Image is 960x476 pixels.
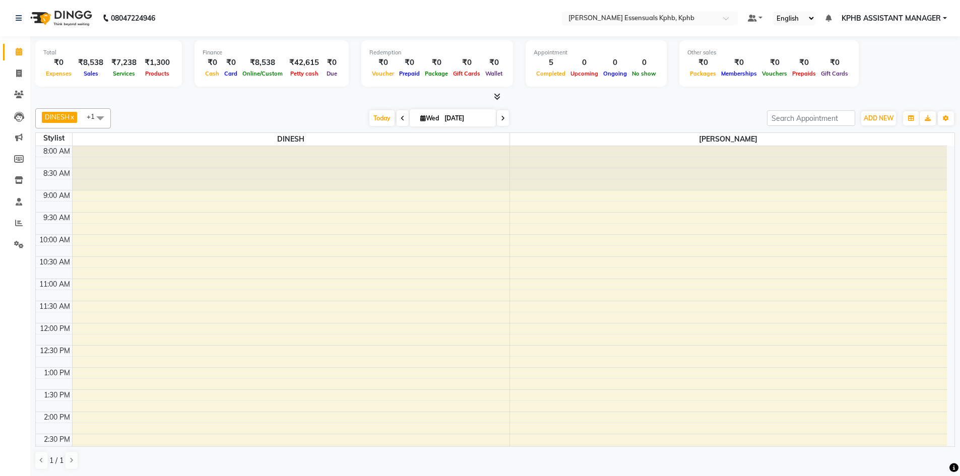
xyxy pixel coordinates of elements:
[451,70,483,77] span: Gift Cards
[422,70,451,77] span: Package
[26,4,95,32] img: logo
[37,257,72,267] div: 10:30 AM
[790,70,818,77] span: Prepaids
[629,70,659,77] span: No show
[483,70,505,77] span: Wallet
[451,57,483,69] div: ₹0
[369,57,397,69] div: ₹0
[74,57,107,69] div: ₹8,538
[687,48,851,57] div: Other sales
[41,146,72,157] div: 8:00 AM
[568,57,601,69] div: 0
[483,57,505,69] div: ₹0
[43,70,74,77] span: Expenses
[38,323,72,334] div: 12:00 PM
[422,57,451,69] div: ₹0
[629,57,659,69] div: 0
[861,111,896,125] button: ADD NEW
[87,112,102,120] span: +1
[288,70,321,77] span: Petty cash
[441,111,492,126] input: 2025-09-03
[369,110,395,126] span: Today
[42,434,72,445] div: 2:30 PM
[45,113,70,121] span: DINESH
[240,57,285,69] div: ₹8,538
[601,57,629,69] div: 0
[37,279,72,290] div: 11:00 AM
[141,57,174,69] div: ₹1,300
[418,114,441,122] span: Wed
[203,57,222,69] div: ₹0
[73,133,509,146] span: DINESH
[285,57,323,69] div: ₹42,615
[767,110,855,126] input: Search Appointment
[842,13,941,24] span: KPHB ASSISTANT MANAGER
[510,133,947,146] span: [PERSON_NAME]
[110,70,138,77] span: Services
[687,70,719,77] span: Packages
[41,213,72,223] div: 9:30 AM
[534,70,568,77] span: Completed
[369,48,505,57] div: Redemption
[203,48,341,57] div: Finance
[41,190,72,201] div: 9:00 AM
[759,70,790,77] span: Vouchers
[36,133,72,144] div: Stylist
[41,168,72,179] div: 8:30 AM
[37,235,72,245] div: 10:00 AM
[37,301,72,312] div: 11:30 AM
[43,57,74,69] div: ₹0
[42,368,72,378] div: 1:00 PM
[111,4,155,32] b: 08047224946
[324,70,340,77] span: Due
[568,70,601,77] span: Upcoming
[43,48,174,57] div: Total
[222,70,240,77] span: Card
[719,57,759,69] div: ₹0
[81,70,101,77] span: Sales
[70,113,74,121] a: x
[222,57,240,69] div: ₹0
[534,48,659,57] div: Appointment
[534,57,568,69] div: 5
[601,70,629,77] span: Ongoing
[323,57,341,69] div: ₹0
[107,57,141,69] div: ₹7,238
[397,57,422,69] div: ₹0
[759,57,790,69] div: ₹0
[42,390,72,400] div: 1:30 PM
[369,70,397,77] span: Voucher
[864,114,893,122] span: ADD NEW
[38,346,72,356] div: 12:30 PM
[818,57,851,69] div: ₹0
[397,70,422,77] span: Prepaid
[687,57,719,69] div: ₹0
[143,70,172,77] span: Products
[203,70,222,77] span: Cash
[790,57,818,69] div: ₹0
[42,412,72,423] div: 2:00 PM
[719,70,759,77] span: Memberships
[818,70,851,77] span: Gift Cards
[240,70,285,77] span: Online/Custom
[49,455,63,466] span: 1 / 1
